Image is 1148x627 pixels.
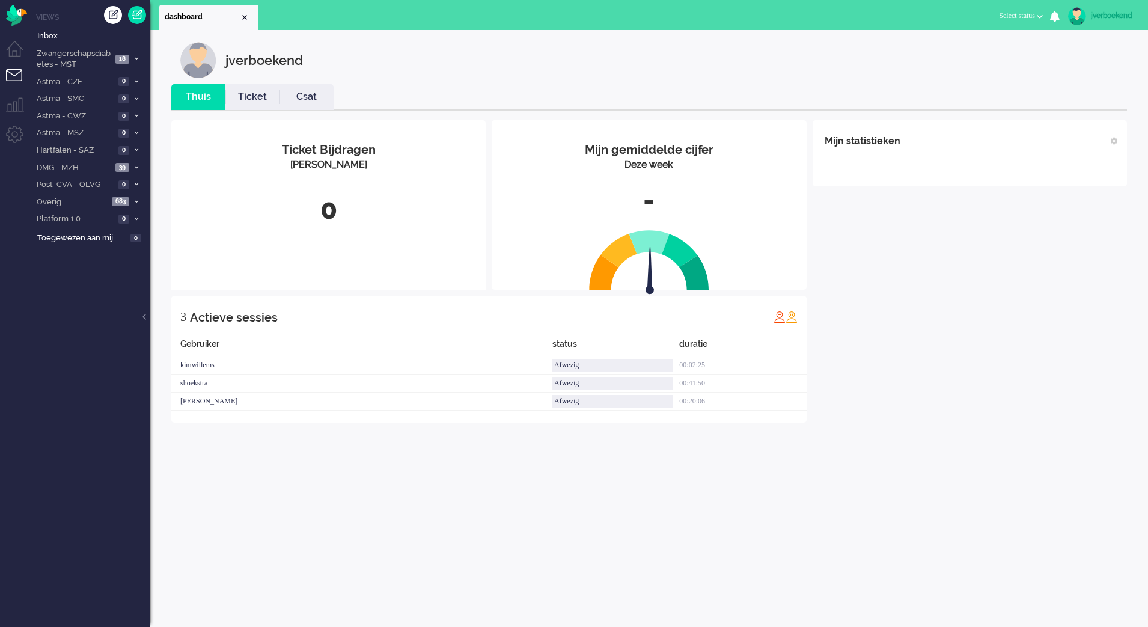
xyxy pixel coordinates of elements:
img: semi_circle.svg [589,230,709,290]
li: Supervisor menu [6,97,33,124]
a: Thuis [171,90,225,104]
span: Toegewezen aan mij [37,233,127,244]
span: Zwangerschapsdiabetes - MST [35,48,112,70]
div: duratie [679,338,806,356]
div: Afwezig [552,395,673,408]
a: Ticket [225,90,279,104]
span: 0 [118,215,129,224]
div: jverboekend [225,42,303,78]
span: Post-CVA - OLVG [35,179,115,191]
span: Hartfalen - SAZ [35,145,115,156]
span: 0 [118,129,129,138]
span: Astma - SMC [35,93,115,105]
a: Inbox [35,29,150,42]
span: 0 [118,77,129,86]
li: Tickets menu [6,69,33,96]
div: shoekstra [171,375,552,393]
li: Views [36,12,150,22]
div: [PERSON_NAME] [171,393,552,411]
img: flow_omnibird.svg [6,5,27,26]
span: 0 [130,234,141,243]
button: Select status [992,7,1050,25]
div: Close tab [240,13,249,22]
span: 0 [118,180,129,189]
a: Csat [279,90,334,104]
span: Astma - MSZ [35,127,115,139]
img: avatar [1068,7,1086,25]
img: profile_red.svg [774,311,786,323]
div: kimwillems [171,356,552,375]
span: dashboard [165,12,240,22]
div: - [501,181,797,221]
div: [PERSON_NAME] [180,158,477,172]
a: jverboekend [1066,7,1136,25]
div: 00:20:06 [679,393,806,411]
img: customer.svg [180,42,216,78]
span: 0 [118,146,129,155]
li: Ticket [225,84,279,110]
div: jverboekend [1091,10,1136,22]
div: status [552,338,679,356]
li: Dashboard menu [6,41,33,68]
span: 683 [112,197,129,206]
img: arrow.svg [624,245,676,297]
div: 0 [180,190,477,230]
span: Astma - CZE [35,76,115,88]
li: Dashboard [159,5,258,30]
div: Afwezig [552,377,673,390]
span: 0 [118,112,129,121]
li: Admin menu [6,126,33,153]
div: Gebruiker [171,338,552,356]
span: Platform 1.0 [35,213,115,225]
div: 00:02:25 [679,356,806,375]
span: Select status [999,11,1035,20]
div: Mijn gemiddelde cijfer [501,141,797,159]
div: Ticket Bijdragen [180,141,477,159]
span: 18 [115,55,129,64]
div: Deze week [501,158,797,172]
li: Csat [279,84,334,110]
a: Omnidesk [6,8,27,17]
span: 0 [118,94,129,103]
div: Afwezig [552,359,673,372]
span: 39 [115,163,129,172]
li: Select status [992,4,1050,30]
img: profile_orange.svg [786,311,798,323]
div: Mijn statistieken [825,129,900,153]
div: 00:41:50 [679,375,806,393]
span: Astma - CWZ [35,111,115,122]
span: Inbox [37,31,150,42]
span: Overig [35,197,108,208]
div: Actieve sessies [190,305,278,329]
li: Thuis [171,84,225,110]
a: Quick Ticket [128,6,146,24]
span: DMG - MZH [35,162,112,174]
a: Toegewezen aan mij 0 [35,231,150,244]
div: 3 [180,305,186,329]
div: Creëer ticket [104,6,122,24]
